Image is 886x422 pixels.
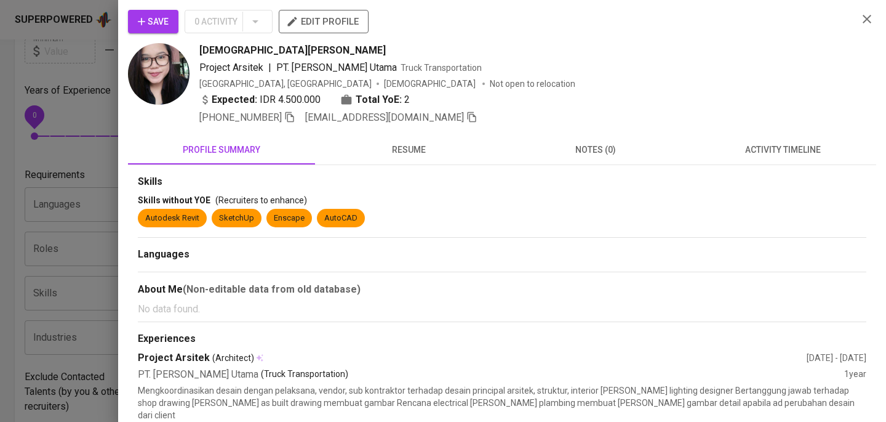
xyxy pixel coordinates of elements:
[199,92,321,107] div: IDR 4.500.000
[356,92,402,107] b: Total YoE:
[212,92,257,107] b: Expected:
[404,92,410,107] span: 2
[274,213,305,224] div: Enscape
[279,16,369,26] a: edit profile
[807,352,866,364] div: [DATE] - [DATE]
[289,14,359,30] span: edit profile
[844,368,866,382] div: 1 year
[219,213,254,224] div: SketchUp
[138,175,866,189] div: Skills
[138,351,807,365] div: Project Arsitek
[199,43,386,58] span: [DEMOGRAPHIC_DATA][PERSON_NAME]
[215,195,307,205] span: (Recruiters to enhance)
[261,368,348,382] p: (Truck Transportation)
[128,43,190,105] img: b0578915350993cc02fa563f959a80ef.jpg
[135,142,308,158] span: profile summary
[183,283,361,295] b: (Non-editable data from old database)
[509,142,682,158] span: notes (0)
[138,332,866,346] div: Experiences
[199,62,263,73] span: Project Arsitek
[138,368,844,382] div: PT. [PERSON_NAME] Utama
[138,248,866,262] div: Languages
[324,213,357,224] div: AutoCAD
[322,142,495,158] span: resume
[212,352,254,364] span: (Architect)
[696,142,869,158] span: activity timeline
[401,63,482,73] span: Truck Transportation
[490,78,575,90] p: Not open to relocation
[279,10,369,33] button: edit profile
[199,78,372,90] div: [GEOGRAPHIC_DATA], [GEOGRAPHIC_DATA]
[128,10,178,33] button: Save
[276,62,397,73] span: PT. [PERSON_NAME] Utama
[138,195,210,205] span: Skills without YOE
[384,78,477,90] span: [DEMOGRAPHIC_DATA]
[138,14,169,30] span: Save
[138,384,866,421] p: Mengkoordinasikan desain dengan pelaksana, vendor, sub kontraktor terhadap desain principal arsit...
[199,112,282,123] span: [PHONE_NUMBER]
[268,60,271,75] span: |
[138,302,866,317] p: No data found.
[138,282,866,297] div: About Me
[305,112,464,123] span: [EMAIL_ADDRESS][DOMAIN_NAME]
[145,213,199,224] div: Autodesk Revit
